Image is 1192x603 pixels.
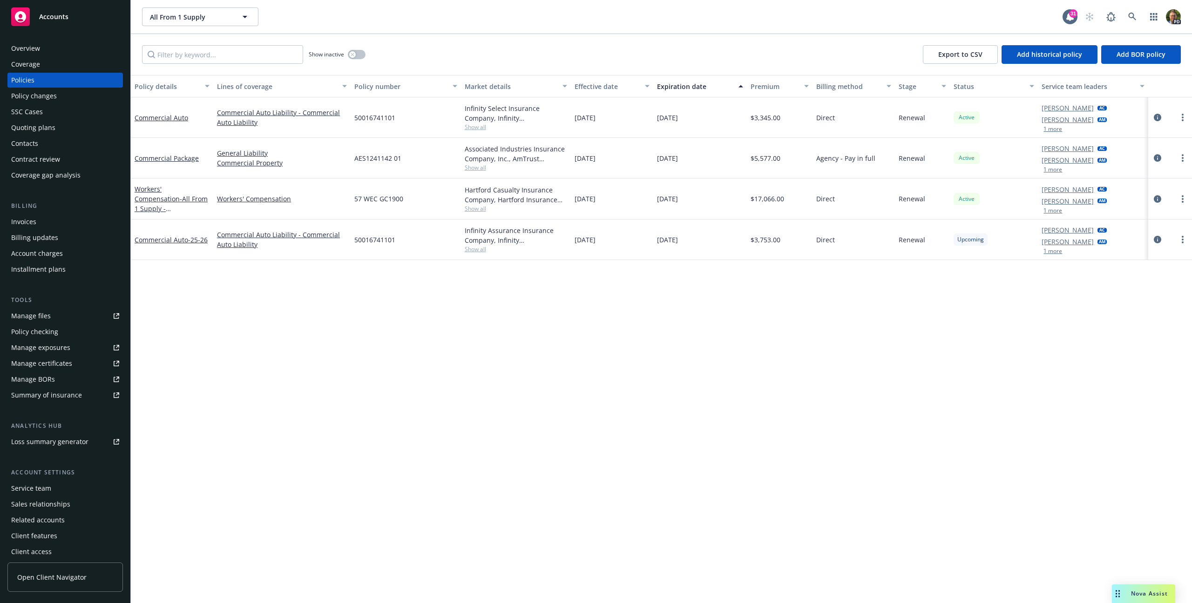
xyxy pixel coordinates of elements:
a: Policy checking [7,324,123,339]
div: Stage [899,82,936,91]
span: Agency - Pay in full [816,153,875,163]
span: Renewal [899,113,925,123]
div: Account settings [7,468,123,477]
div: Overview [11,41,40,56]
button: Premium [747,75,813,97]
div: Policy checking [11,324,58,339]
div: Effective date [575,82,639,91]
div: Tools [7,295,123,305]
span: Active [957,113,976,122]
span: Upcoming [957,235,984,244]
button: Policy details [131,75,213,97]
span: Renewal [899,235,925,245]
div: Manage exposures [11,340,70,355]
button: 1 more [1043,208,1062,213]
div: SSC Cases [11,104,43,119]
span: All From 1 Supply [150,12,230,22]
button: Market details [461,75,571,97]
div: Status [954,82,1024,91]
span: [DATE] [657,194,678,204]
a: [PERSON_NAME] [1042,155,1094,165]
a: Commercial Auto [135,113,188,122]
div: Coverage [11,57,40,72]
span: Show all [465,164,567,171]
a: Contacts [7,136,123,151]
span: Renewal [899,194,925,204]
div: Contacts [11,136,38,151]
div: Drag to move [1112,584,1124,603]
span: [DATE] [657,153,678,163]
span: - 25-26 [188,235,208,244]
a: Switch app [1145,7,1163,26]
a: SSC Cases [7,104,123,119]
a: Billing updates [7,230,123,245]
button: Policy number [351,75,461,97]
button: Lines of coverage [213,75,351,97]
div: Policy changes [11,89,57,103]
button: Stage [895,75,950,97]
a: [PERSON_NAME] [1042,144,1094,153]
span: $17,066.00 [751,194,784,204]
span: Open Client Navigator [17,572,87,582]
a: [PERSON_NAME] [1042,103,1094,113]
div: Hartford Casualty Insurance Company, Hartford Insurance Group [465,185,567,205]
button: 1 more [1043,167,1062,172]
a: Invoices [7,214,123,229]
div: Analytics hub [7,421,123,431]
div: Related accounts [11,513,65,528]
a: Installment plans [7,262,123,277]
button: Add BOR policy [1101,45,1181,64]
button: Expiration date [653,75,747,97]
span: Add BOR policy [1117,50,1165,59]
a: Manage certificates [7,356,123,371]
a: Commercial Auto [135,235,208,244]
div: Service team [11,481,51,496]
a: Coverage gap analysis [7,168,123,183]
a: circleInformation [1152,193,1163,205]
div: Policy number [354,82,447,91]
a: more [1177,112,1188,123]
div: Associated Industries Insurance Company, Inc., AmTrust Financial Services, RT Specialty Insurance... [465,144,567,164]
div: 31 [1069,9,1077,18]
span: Direct [816,235,835,245]
a: General Liability [217,148,347,158]
a: [PERSON_NAME] [1042,185,1094,194]
span: [DATE] [575,113,596,123]
button: 1 more [1043,126,1062,132]
span: [DATE] [657,113,678,123]
a: [PERSON_NAME] [1042,225,1094,235]
a: more [1177,234,1188,245]
span: Direct [816,194,835,204]
div: Infinity Select Insurance Company, Infinity ([PERSON_NAME]) [465,103,567,123]
div: Policies [11,73,34,88]
div: Summary of insurance [11,388,82,403]
a: Summary of insurance [7,388,123,403]
span: Show all [465,123,567,131]
a: Quoting plans [7,120,123,135]
a: Service team [7,481,123,496]
a: Sales relationships [7,497,123,512]
a: Manage files [7,308,123,323]
span: AES1241142 01 [354,153,401,163]
a: Accounts [7,4,123,30]
div: Loss summary generator [11,434,88,449]
div: Invoices [11,214,36,229]
div: Policy details [135,82,199,91]
a: circleInformation [1152,112,1163,123]
div: Manage certificates [11,356,72,371]
div: Installment plans [11,262,66,277]
button: Billing method [813,75,895,97]
a: Start snowing [1080,7,1099,26]
span: Add historical policy [1017,50,1082,59]
a: Contract review [7,152,123,167]
button: Nova Assist [1112,584,1175,603]
div: Client features [11,528,57,543]
div: Premium [751,82,799,91]
a: Client features [7,528,123,543]
a: Manage exposures [7,340,123,355]
a: Policy changes [7,89,123,103]
a: Account charges [7,246,123,261]
span: $5,577.00 [751,153,780,163]
div: Sales relationships [11,497,70,512]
